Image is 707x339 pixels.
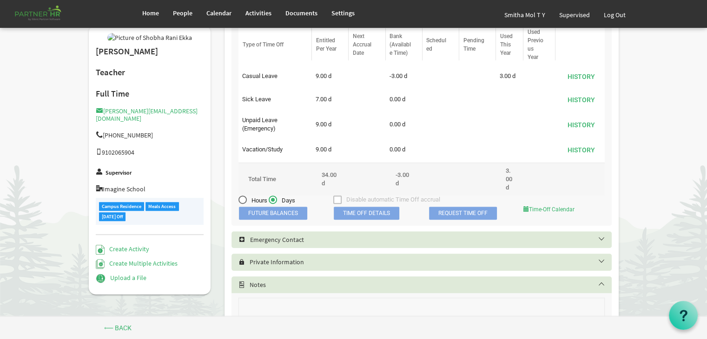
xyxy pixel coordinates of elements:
[173,9,192,17] span: People
[349,66,385,86] td: column header Next Accrual Date
[496,163,523,196] td: 24.00 column header Used This Year
[142,9,159,17] span: Home
[426,37,446,52] span: Scheduled
[96,274,146,282] a: Upload a File
[423,66,459,86] td: is template cell column header Scheduled
[555,89,605,110] td: is Command column column header
[96,274,106,283] img: Upload a File
[269,196,295,205] span: Days
[239,207,307,220] span: Future Balances
[459,163,496,196] td: 0.00 column header Pending Time
[312,66,349,86] td: 9.00 d is template cell column header Entitled Per Year
[238,258,619,266] h5: Private Information
[459,66,496,86] td: is template cell column header Pending Time
[238,163,312,196] td: column header Type of Time Off
[238,281,245,288] span: Select
[312,139,349,160] td: 9.00 d is template cell column header Entitled Per Year
[423,139,459,160] td: is template cell column header Scheduled
[496,112,523,137] td: is template cell column header Used This Year
[316,37,337,52] span: Entitled Per Year
[96,131,204,139] h5: [PHONE_NUMBER]
[238,196,267,205] span: Hours
[238,89,312,110] td: Sick Leave column header Type of Time Off
[496,66,523,86] td: 3.00 d is template cell column header Used This Year
[349,163,385,196] td: column header Next Accrual Date
[496,139,523,160] td: is template cell column header Used This Year
[99,202,145,211] div: Campus Residence
[238,259,245,265] span: Select
[555,163,605,196] td: column header
[523,112,555,137] td: is template cell column header Used Previous Year
[349,139,385,160] td: column header Next Accrual Date
[285,9,317,17] span: Documents
[386,112,423,137] td: 0.00 d is template cell column header Bank (Available Time)
[562,70,601,83] button: History
[562,118,601,131] button: History
[331,9,355,17] span: Settings
[96,107,198,122] a: [PERSON_NAME][EMAIL_ADDRESS][DOMAIN_NAME]
[459,139,496,160] td: is template cell column header Pending Time
[523,66,555,86] td: is template cell column header Used Previous Year
[245,9,271,17] span: Activities
[552,2,597,28] a: Supervised
[349,112,385,137] td: column header Next Accrual Date
[559,11,590,19] span: Supervised
[238,281,619,288] h5: Notes
[96,68,204,78] h2: Teacher
[238,112,312,137] td: Unpaid Leave (Emergency) column header Type of Time Off
[459,89,496,110] td: is template cell column header Pending Time
[523,139,555,160] td: is template cell column header Used Previous Year
[334,207,399,220] span: Time Off Details
[386,89,423,110] td: 0.00 d is template cell column header Bank (Available Time)
[423,89,459,110] td: is template cell column header Scheduled
[96,245,149,253] a: Create Activity
[243,41,284,48] span: Type of Time Off
[96,47,204,57] h2: [PERSON_NAME]
[238,139,312,160] td: Vacation/Study column header Type of Time Off
[555,66,605,86] td: is Command column column header
[423,163,459,196] td: 0.00 column header Scheduled
[96,89,204,98] h4: Full Time
[96,149,204,156] h5: 9102065904
[386,139,423,160] td: 0.00 d is template cell column header Bank (Available Time)
[96,245,105,254] img: Create Activity
[206,9,231,17] span: Calendar
[555,139,605,160] td: is Command column column header
[562,143,601,156] button: History
[145,202,179,211] div: Meals Access
[463,37,484,52] span: Pending Time
[312,112,349,137] td: 9.00 d is template cell column header Entitled Per Year
[429,207,497,220] a: Request Time Off
[500,33,513,56] span: Used This Year
[423,112,459,137] td: is template cell column header Scheduled
[238,66,312,86] td: Casual Leave column header Type of Time Off
[523,163,555,196] td: 0.00 column header Used Previous Year
[386,163,423,196] td: -24.00 column header Bank (Available Time)
[497,2,552,28] a: Smitha Mol T Y
[96,185,204,193] h5: Imagine School
[386,66,423,86] td: -3.00 d is template cell column header Bank (Available Time)
[238,236,245,243] span: Select
[496,89,523,110] td: is template cell column header Used This Year
[106,170,132,176] label: Supervisor
[349,89,385,110] td: column header Next Accrual Date
[523,89,555,110] td: is template cell column header Used Previous Year
[107,33,192,42] img: Picture of Shobha Rani Ekka
[99,212,126,221] div: [DATE] Off
[238,236,619,243] h5: Emergency Contact
[597,2,633,28] a: Log Out
[312,163,349,196] td: 34.00 column header Entitled Per Year
[96,259,178,267] a: Create Multiple Activities
[312,89,349,110] td: 7.00 d is template cell column header Entitled Per Year
[390,33,411,56] span: Bank (Available Time)
[353,33,371,56] span: Next Accrual Date
[96,259,105,269] img: Create Multiple Activities
[528,29,543,60] span: Used Previous Year
[459,112,496,137] td: is template cell column header Pending Time
[523,206,575,213] a: Time-Off Calendar
[562,93,601,106] button: History
[555,112,605,137] td: is Command column column header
